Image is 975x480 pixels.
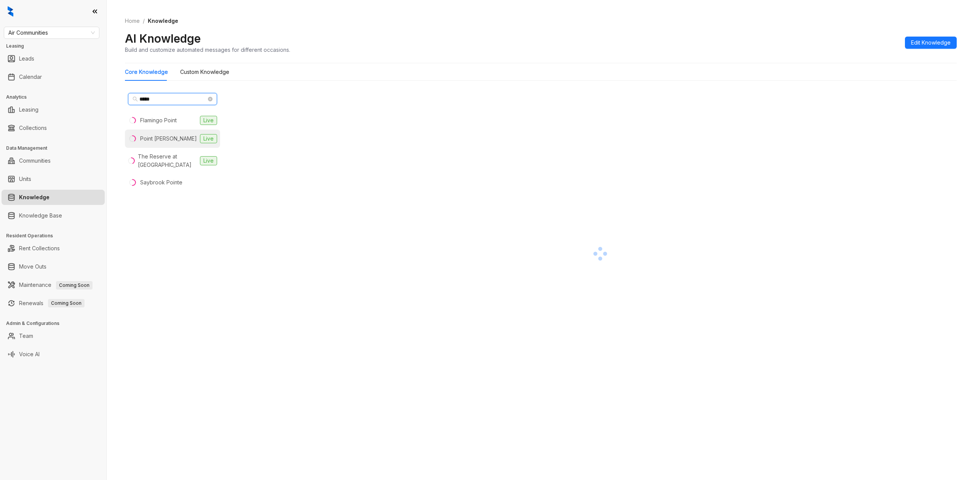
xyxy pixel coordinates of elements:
h3: Admin & Configurations [6,320,106,327]
h3: Data Management [6,145,106,152]
a: Communities [19,153,51,168]
a: RenewalsComing Soon [19,296,85,311]
a: Collections [19,120,47,136]
div: Saybrook Pointe [140,178,182,187]
li: Move Outs [2,259,105,274]
div: Flamingo Point [140,116,177,125]
div: The Reserve at [GEOGRAPHIC_DATA] [138,152,197,169]
h3: Resident Operations [6,232,106,239]
li: Team [2,328,105,344]
span: Edit Knowledge [911,38,951,47]
li: Knowledge Base [2,208,105,223]
li: Rent Collections [2,241,105,256]
li: Communities [2,153,105,168]
img: logo [8,6,13,17]
a: Leads [19,51,34,66]
a: Move Outs [19,259,46,274]
span: Live [200,156,217,165]
li: Collections [2,120,105,136]
span: Coming Soon [48,299,85,307]
li: Renewals [2,296,105,311]
span: Live [200,134,217,143]
span: Live [200,116,217,125]
li: / [143,17,145,25]
button: Edit Knowledge [905,37,957,49]
li: Voice AI [2,347,105,362]
li: Units [2,171,105,187]
span: Coming Soon [56,281,93,290]
a: Knowledge Base [19,208,62,223]
div: Custom Knowledge [180,68,229,76]
div: Build and customize automated messages for different occasions. [125,46,290,54]
a: Knowledge [19,190,50,205]
span: close-circle [208,97,213,101]
h3: Leasing [6,43,106,50]
a: Team [19,328,33,344]
div: Point [PERSON_NAME] [140,134,197,143]
div: Core Knowledge [125,68,168,76]
a: Leasing [19,102,38,117]
span: Knowledge [148,18,178,24]
a: Calendar [19,69,42,85]
li: Leads [2,51,105,66]
li: Knowledge [2,190,105,205]
a: Voice AI [19,347,40,362]
li: Leasing [2,102,105,117]
h3: Analytics [6,94,106,101]
span: search [133,96,138,102]
li: Maintenance [2,277,105,293]
a: Rent Collections [19,241,60,256]
h2: AI Knowledge [125,31,201,46]
a: Home [123,17,141,25]
li: Calendar [2,69,105,85]
span: Air Communities [8,27,95,38]
a: Units [19,171,31,187]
